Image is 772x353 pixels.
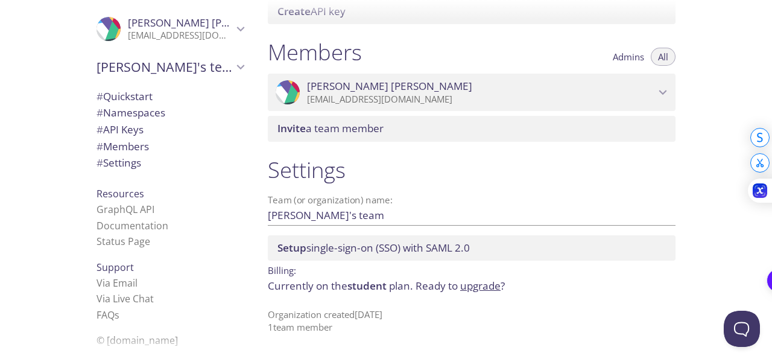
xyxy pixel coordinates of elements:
[87,88,253,105] div: Quickstart
[87,138,253,155] div: Members
[277,121,306,135] span: Invite
[96,187,144,200] span: Resources
[268,116,675,141] div: Invite a team member
[87,51,253,83] div: Preshak's team
[96,106,103,119] span: #
[268,235,675,261] div: Setup SSO
[268,278,675,294] p: Currently on the plan.
[416,279,505,293] span: Ready to ?
[307,94,655,106] p: [EMAIL_ADDRESS][DOMAIN_NAME]
[96,106,165,119] span: Namespaces
[96,89,153,103] span: Quickstart
[87,104,253,121] div: Namespaces
[87,9,253,49] div: Preshak Bhattarai
[96,219,168,232] a: Documentation
[96,122,144,136] span: API Keys
[268,196,393,205] label: Team (or organization) name:
[96,261,134,274] span: Support
[96,59,233,75] span: [PERSON_NAME]'s team
[277,121,384,135] span: a team member
[96,156,141,170] span: Settings
[96,203,154,216] a: GraphQL API
[651,48,675,66] button: All
[96,308,119,322] a: FAQ
[96,292,154,305] a: Via Live Chat
[268,74,675,111] div: Preshak Bhattarai
[96,156,103,170] span: #
[96,89,103,103] span: #
[268,261,675,278] p: Billing:
[347,279,387,293] span: student
[268,39,362,66] h1: Members
[277,241,470,255] span: single-sign-on (SSO) with SAML 2.0
[128,30,233,42] p: [EMAIL_ADDRESS][DOMAIN_NAME]
[277,241,306,255] span: Setup
[96,139,103,153] span: #
[87,121,253,138] div: API Keys
[606,48,651,66] button: Admins
[724,311,760,347] iframe: Help Scout Beacon - Open
[115,308,119,322] span: s
[128,16,293,30] span: [PERSON_NAME] [PERSON_NAME]
[268,156,675,183] h1: Settings
[96,122,103,136] span: #
[96,139,149,153] span: Members
[460,279,501,293] a: upgrade
[307,80,472,93] span: [PERSON_NAME] [PERSON_NAME]
[96,276,138,290] a: Via Email
[268,308,675,334] p: Organization created [DATE] 1 team member
[96,235,150,248] a: Status Page
[87,154,253,171] div: Team Settings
